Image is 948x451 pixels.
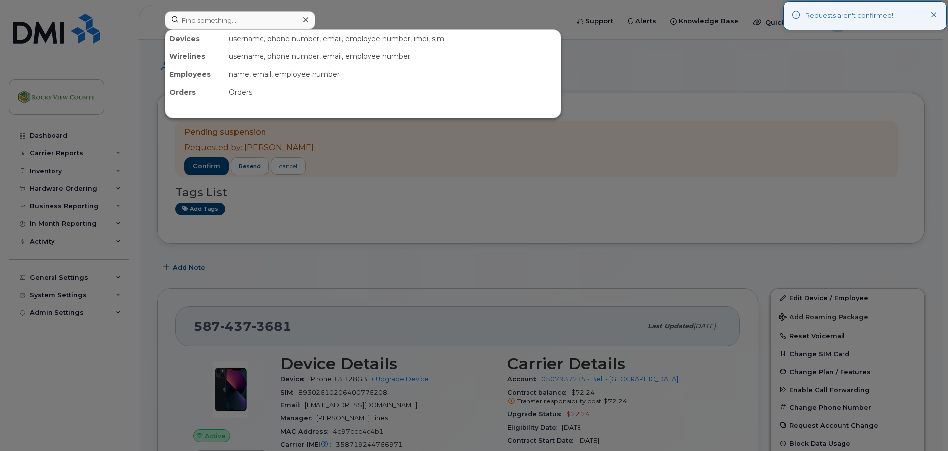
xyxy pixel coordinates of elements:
[165,65,225,83] div: Employees
[905,408,941,444] iframe: Messenger Launcher
[225,83,561,101] div: Orders
[225,65,561,83] div: name, email, employee number
[165,30,225,48] div: Devices
[165,48,225,65] div: Wirelines
[165,83,225,101] div: Orders
[225,48,561,65] div: username, phone number, email, employee number
[225,30,561,48] div: username, phone number, email, employee number, imei, sim
[805,11,893,21] div: Requests aren't confirmed!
